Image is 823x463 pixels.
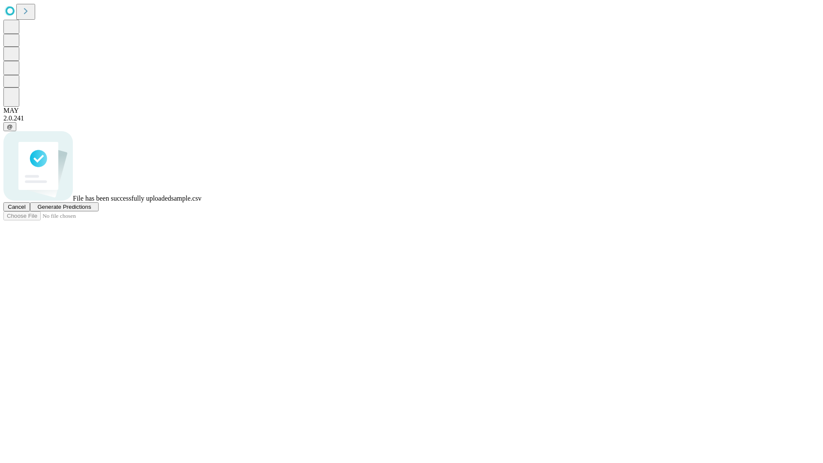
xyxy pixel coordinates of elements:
span: sample.csv [171,195,201,202]
div: MAY [3,107,820,114]
div: 2.0.241 [3,114,820,122]
button: Generate Predictions [30,202,99,211]
span: Cancel [8,204,26,210]
span: @ [7,123,13,130]
span: Generate Predictions [37,204,91,210]
span: File has been successfully uploaded [73,195,171,202]
button: Cancel [3,202,30,211]
button: @ [3,122,16,131]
